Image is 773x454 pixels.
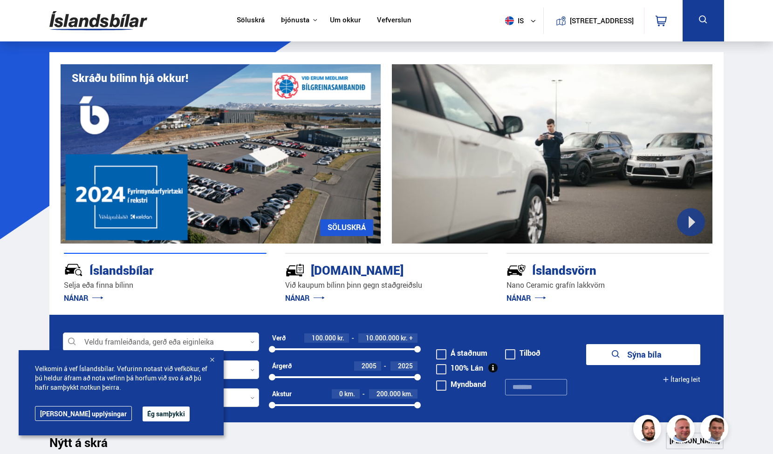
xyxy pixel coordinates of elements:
[505,349,540,357] label: Tilboð
[281,16,309,25] button: Þjónusta
[237,16,265,26] a: Söluskrá
[49,6,147,36] img: G0Ugv5HjCgRt.svg
[272,390,292,398] div: Akstur
[64,261,233,278] div: Íslandsbílar
[436,349,487,357] label: Á staðnum
[35,406,132,421] a: [PERSON_NAME] upplýsingar
[501,7,543,34] button: is
[506,261,676,278] div: Íslandsvörn
[72,72,188,84] h1: Skráðu bílinn hjá okkur!
[337,334,344,342] span: kr.
[586,344,700,365] button: Sýna bíla
[272,334,286,342] div: Verð
[320,219,373,236] a: SÖLUSKRÁ
[61,64,381,244] img: eKx6w-_Home_640_.png
[366,333,399,342] span: 10.000.000
[574,17,630,25] button: [STREET_ADDRESS]
[312,333,336,342] span: 100.000
[635,416,663,444] img: nhp88E3Fdnt1Opn2.png
[285,293,325,303] a: NÁNAR
[64,280,267,291] p: Selja eða finna bílinn
[398,361,413,370] span: 2025
[402,390,413,398] span: km.
[330,16,361,26] a: Um okkur
[377,16,411,26] a: Vefverslun
[702,416,730,444] img: FbJEzSuNWCJXmdc-.webp
[285,280,488,291] p: Við kaupum bílinn þinn gegn staðgreiðslu
[506,280,709,291] p: Nano Ceramic grafín lakkvörn
[436,380,486,388] label: Myndband
[35,364,207,392] span: Velkomin á vef Íslandsbílar. Vefurinn notast við vefkökur, ef þú heldur áfram að nota vefinn þá h...
[339,389,343,398] span: 0
[505,16,514,25] img: svg+xml;base64,PHN2ZyB4bWxucz0iaHR0cDovL3d3dy53My5vcmcvMjAwMC9zdmciIHdpZHRoPSI1MTIiIGhlaWdodD0iNT...
[272,362,292,370] div: Árgerð
[143,407,190,421] button: Ég samþykki
[436,364,483,372] label: 100% Lán
[376,389,401,398] span: 200.000
[344,390,355,398] span: km.
[506,293,546,303] a: NÁNAR
[668,416,696,444] img: siFngHWaQ9KaOqBr.png
[501,16,525,25] span: is
[401,334,408,342] span: kr.
[64,293,103,303] a: NÁNAR
[663,369,700,390] button: Ítarleg leit
[506,260,526,280] img: -Svtn6bYgwAsiwNX.svg
[64,260,83,280] img: JRvxyua_JYH6wB4c.svg
[285,260,305,280] img: tr5P-W3DuiFaO7aO.svg
[362,361,376,370] span: 2005
[548,7,639,34] a: [STREET_ADDRESS]
[285,261,455,278] div: [DOMAIN_NAME]
[409,334,413,342] span: +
